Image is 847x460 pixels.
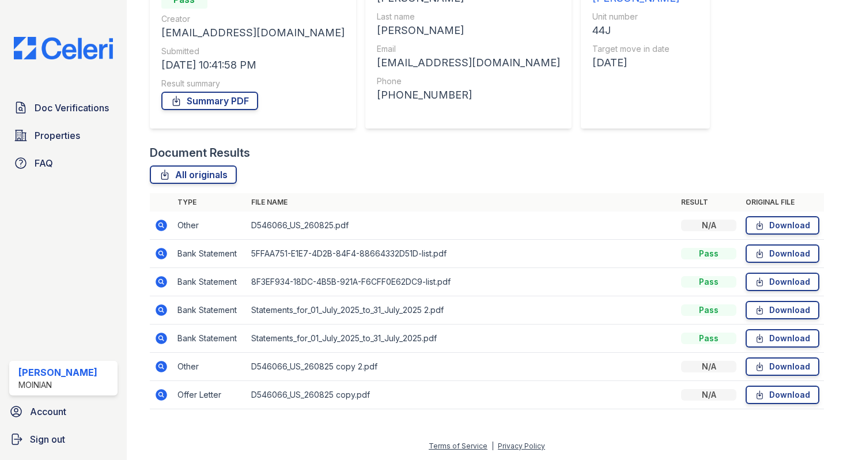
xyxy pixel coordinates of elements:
td: 8F3EF934-18DC-4B5B-921A-F6CFF0E62DC9-list.pdf [247,268,676,296]
div: [EMAIL_ADDRESS][DOMAIN_NAME] [377,55,560,71]
div: N/A [681,361,736,372]
div: Creator [161,13,345,25]
a: Sign out [5,428,122,451]
a: Download [746,244,819,263]
th: Type [173,193,247,212]
div: Pass [681,248,736,259]
span: Sign out [30,432,65,446]
div: [EMAIL_ADDRESS][DOMAIN_NAME] [161,25,345,41]
td: 5FFAA751-E1E7-4D2B-84F4-88664332D51D-list.pdf [247,240,676,268]
span: Account [30,405,66,418]
td: Statements_for_01_July_2025_to_31_July_2025.pdf [247,325,676,353]
div: Submitted [161,46,345,57]
td: D546066_US_260825.pdf [247,212,676,240]
a: FAQ [9,152,118,175]
div: N/A [681,220,736,231]
div: N/A [681,389,736,401]
div: [DATE] [592,55,679,71]
td: Other [173,353,247,381]
td: Bank Statement [173,296,247,325]
div: 44J [592,22,679,39]
div: [PERSON_NAME] [18,365,97,379]
a: Download [746,357,819,376]
div: Target move in date [592,43,679,55]
div: Phone [377,76,560,87]
th: File name [247,193,676,212]
a: Privacy Policy [498,442,545,450]
a: Download [746,329,819,348]
div: | [491,442,494,450]
img: CE_Logo_Blue-a8612792a0a2168367f1c8372b55b34899dd931a85d93a1a3d3e32e68fde9ad4.png [5,37,122,59]
div: Email [377,43,560,55]
div: Last name [377,11,560,22]
td: Bank Statement [173,325,247,353]
a: Terms of Service [429,442,487,450]
a: Doc Verifications [9,96,118,119]
a: Download [746,273,819,291]
div: [PERSON_NAME] [377,22,560,39]
a: Summary PDF [161,92,258,110]
div: Document Results [150,145,250,161]
td: D546066_US_260825 copy 2.pdf [247,353,676,381]
th: Original file [741,193,824,212]
a: Download [746,386,819,404]
td: Offer Letter [173,381,247,409]
div: [PHONE_NUMBER] [377,87,560,103]
td: Other [173,212,247,240]
div: Moinian [18,379,97,391]
div: Result summary [161,78,345,89]
div: [DATE] 10:41:58 PM [161,57,345,73]
td: Bank Statement [173,268,247,296]
div: Pass [681,333,736,344]
td: Bank Statement [173,240,247,268]
a: Download [746,301,819,319]
div: Pass [681,304,736,316]
td: D546066_US_260825 copy.pdf [247,381,676,409]
td: Statements_for_01_July_2025_to_31_July_2025 2.pdf [247,296,676,325]
a: Properties [9,124,118,147]
span: FAQ [35,156,53,170]
a: All originals [150,165,237,184]
span: Doc Verifications [35,101,109,115]
div: Unit number [592,11,679,22]
a: Account [5,400,122,423]
th: Result [676,193,741,212]
div: Pass [681,276,736,288]
span: Properties [35,129,80,142]
a: Download [746,216,819,235]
